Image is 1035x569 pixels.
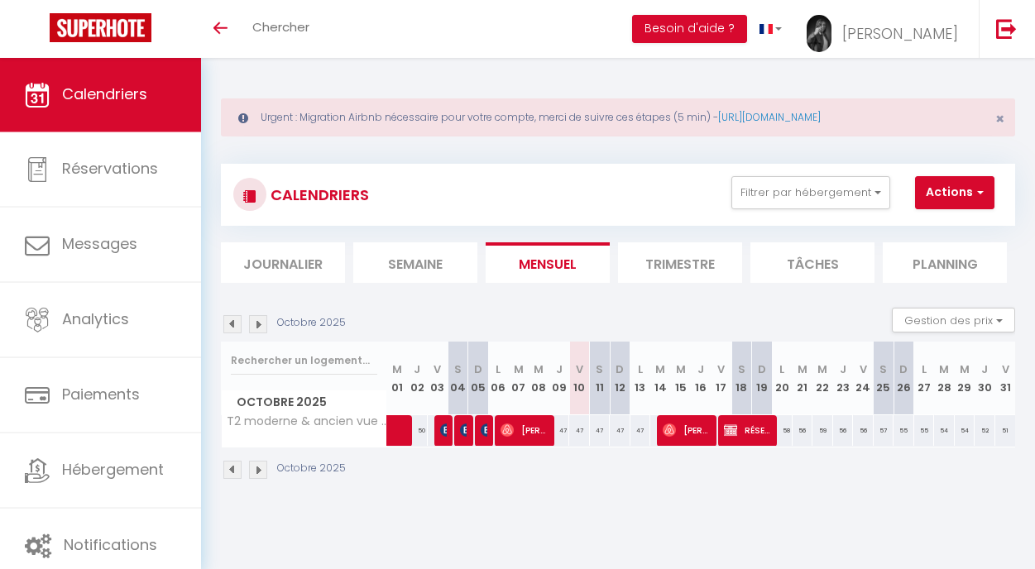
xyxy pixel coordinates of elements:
span: T2 moderne & ancien vue place – au cœur des vignes [224,415,390,428]
abbr: M [655,361,665,377]
abbr: V [860,361,867,377]
p: Octobre 2025 [277,461,346,476]
span: RÉSERVATION PROPRIÉTAIRES [724,414,770,446]
th: 25 [874,342,894,415]
p: Octobre 2025 [277,315,346,331]
abbr: D [616,361,624,377]
th: 23 [833,342,854,415]
div: 47 [590,415,611,446]
th: 05 [468,342,489,415]
th: 30 [975,342,995,415]
div: 47 [630,415,651,446]
abbr: S [738,361,745,377]
abbr: M [960,361,970,377]
abbr: M [798,361,807,377]
button: Close [995,112,1004,127]
th: 04 [448,342,468,415]
th: 01 [387,342,408,415]
th: 29 [955,342,975,415]
div: Urgent : Migration Airbnb nécessaire pour votre compte, merci de suivre ces étapes (5 min) - [221,98,1015,136]
li: Mensuel [486,242,610,283]
abbr: S [596,361,603,377]
abbr: D [899,361,908,377]
abbr: J [697,361,704,377]
th: 03 [428,342,448,415]
abbr: S [454,361,462,377]
div: 56 [833,415,854,446]
abbr: L [638,361,643,377]
th: 17 [712,342,732,415]
li: Semaine [353,242,477,283]
span: Hébergement [62,460,164,481]
abbr: V [434,361,441,377]
span: × [995,108,1004,129]
abbr: M [514,361,524,377]
div: 57 [874,415,894,446]
div: 54 [934,415,955,446]
span: [PERSON_NAME] [842,23,958,44]
abbr: S [879,361,887,377]
th: 28 [934,342,955,415]
div: 51 [995,415,1016,446]
th: 24 [853,342,874,415]
th: 21 [793,342,813,415]
abbr: V [576,361,583,377]
th: 13 [630,342,651,415]
abbr: M [392,361,402,377]
button: Actions [915,176,994,209]
abbr: J [414,361,420,377]
th: 14 [650,342,671,415]
span: [PERSON_NAME] [440,414,447,446]
span: Octobre 2025 [222,390,386,414]
div: 54 [955,415,975,446]
span: [PERSON_NAME] [501,414,547,446]
input: Rechercher un logement... [231,346,377,375]
span: Réservations [62,159,158,179]
th: 10 [569,342,590,415]
th: 19 [752,342,773,415]
img: ... [807,15,831,52]
abbr: L [779,361,784,377]
th: 26 [894,342,914,415]
abbr: V [717,361,725,377]
span: Paiements [62,385,140,405]
th: 15 [671,342,692,415]
img: logout [996,18,1017,39]
th: 22 [812,342,833,415]
span: [PERSON_NAME] [460,414,467,446]
button: Gestion des prix [892,308,1015,332]
img: Super Booking [50,13,151,42]
div: 59 [812,415,833,446]
div: 47 [610,415,630,446]
abbr: M [939,361,949,377]
div: 52 [975,415,995,446]
th: 09 [549,342,570,415]
th: 20 [772,342,793,415]
button: Besoin d'aide ? [632,15,747,43]
abbr: L [922,361,927,377]
span: Calendriers [62,84,147,104]
li: Tâches [750,242,874,283]
span: Chercher [252,18,309,36]
li: Planning [883,242,1007,283]
th: 07 [509,342,529,415]
div: 58 [772,415,793,446]
th: 02 [407,342,428,415]
abbr: J [981,361,988,377]
div: 55 [914,415,935,446]
abbr: D [758,361,766,377]
div: 56 [853,415,874,446]
span: Analytics [62,309,129,330]
span: Messages [62,234,137,255]
abbr: L [496,361,501,377]
th: 27 [914,342,935,415]
th: 06 [488,342,509,415]
abbr: M [676,361,686,377]
th: 11 [590,342,611,415]
span: Notifications [64,535,157,556]
div: 55 [894,415,914,446]
span: [PERSON_NAME] [663,414,709,446]
th: 08 [529,342,549,415]
abbr: D [474,361,482,377]
span: [PERSON_NAME] [481,414,487,446]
